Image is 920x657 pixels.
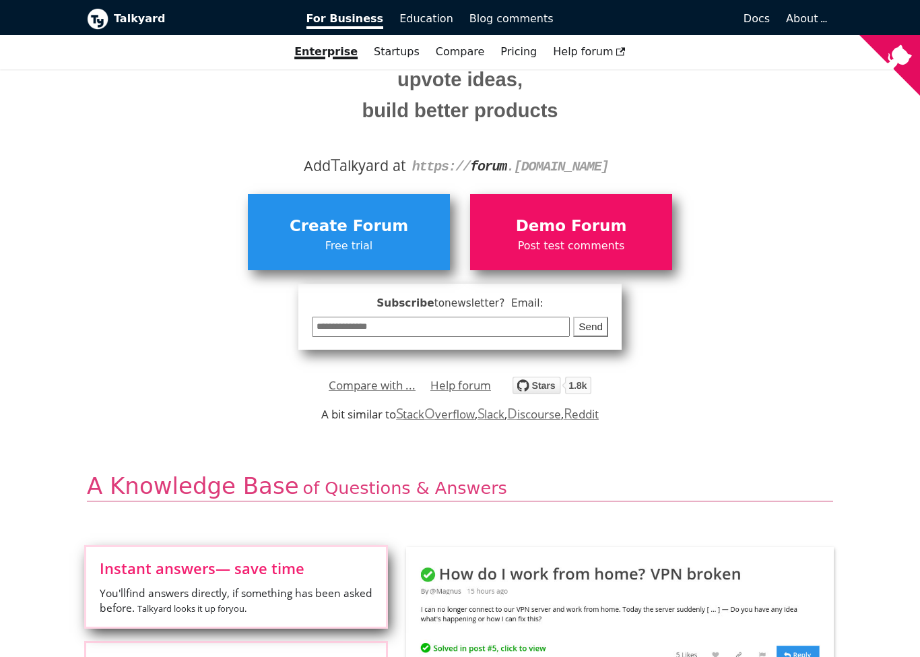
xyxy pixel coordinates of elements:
a: For Business [298,7,392,30]
a: Compare [436,45,485,58]
span: T [331,152,340,177]
a: Demo ForumPost test comments [470,194,672,270]
a: Blog comments [461,7,562,30]
a: Reddit [564,406,599,422]
span: O [424,404,435,423]
span: You'll find answers directly, if something has been asked before. [100,586,372,617]
a: Compare with ... [329,375,416,396]
small: build better products [97,95,823,127]
a: Education [391,7,461,30]
small: Talkyard looks it up for you . [137,602,247,615]
span: Subscribe [312,295,608,312]
span: of Questions & Answers [303,478,507,498]
span: R [564,404,572,423]
span: S [396,404,403,423]
a: Star debiki/talkyard on GitHub [513,379,591,398]
a: StackOverflow [396,406,475,422]
span: Create Forum [255,214,443,239]
img: talkyard.svg [513,377,591,394]
a: Startups [366,40,428,63]
h2: A Knowledge Base [87,472,833,502]
span: Demo Forum [477,214,665,239]
span: Instant answers — save time [100,561,372,575]
span: Education [399,12,453,25]
button: Send [573,317,608,338]
a: Discourse [507,406,560,422]
span: Blog comments [469,12,554,25]
small: upvote ideas, [97,64,823,96]
span: D [507,404,517,423]
a: Help forum [430,375,491,396]
a: Enterprise [286,40,366,63]
span: Post test comments [477,237,665,255]
div: Add alkyard at [97,154,823,177]
a: Docs [562,7,779,30]
span: Help forum [553,45,626,58]
code: https:// . [DOMAIN_NAME] [412,159,609,175]
img: Talkyard logo [87,8,108,30]
strong: forum [470,159,506,175]
a: Talkyard logoTalkyard [87,8,288,30]
a: About [786,12,825,25]
span: For Business [306,12,384,29]
span: S [478,404,485,423]
span: to newsletter ? Email: [434,297,544,309]
a: Slack [478,406,504,422]
b: Talkyard [114,10,288,28]
span: Docs [744,12,770,25]
a: Create ForumFree trial [248,194,450,270]
span: Free trial [255,237,443,255]
a: Pricing [492,40,545,63]
a: Help forum [545,40,634,63]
